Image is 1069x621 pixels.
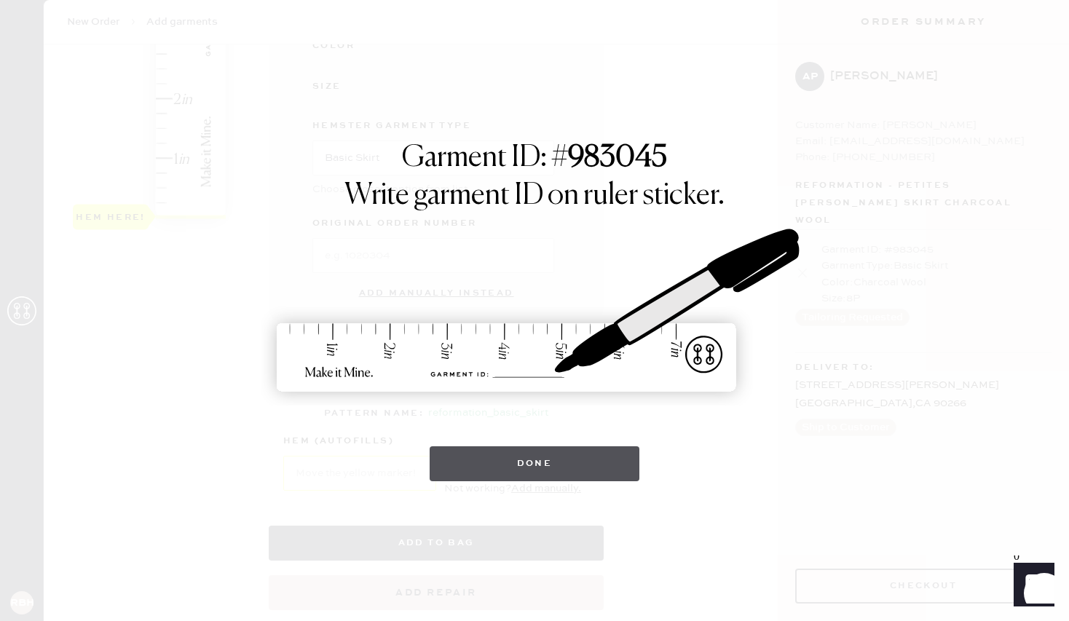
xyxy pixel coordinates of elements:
button: Done [430,446,640,481]
h1: Write garment ID on ruler sticker. [344,178,725,213]
iframe: Front Chat [1000,555,1062,618]
img: ruler-sticker-sharpie.svg [261,191,808,432]
strong: 983045 [568,143,667,173]
h1: Garment ID: # [402,141,667,178]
